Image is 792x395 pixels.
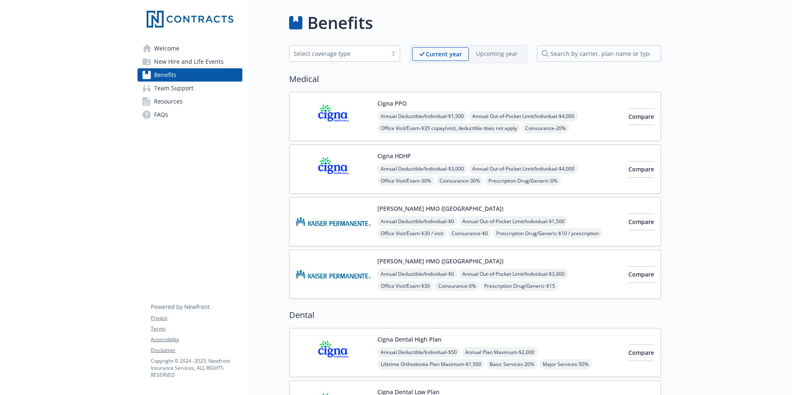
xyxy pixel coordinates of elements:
h2: Medical [289,73,661,85]
h2: Dental [289,309,661,321]
a: Benefits [138,68,242,82]
p: Upcoming year [476,49,518,58]
a: New Hire and Life Events [138,55,242,68]
button: Cigna Dental High Plan [377,335,442,344]
p: Current year [426,50,462,58]
span: Coinsurance - 30% [436,176,483,186]
span: Annual Deductible/Individual - $50 [377,347,460,357]
span: Office Visit/Exam - $30 / visit [377,228,447,238]
a: Welcome [138,42,242,55]
div: Select coverage type [294,49,383,58]
input: search by carrier, plan name or type [537,45,661,62]
button: [PERSON_NAME] HMO ([GEOGRAPHIC_DATA]) [377,257,503,265]
span: New Hire and Life Events [154,55,224,68]
span: Prescription Drug/Generic - $10 / prescription [493,228,602,238]
a: Accessibility [151,336,242,343]
span: Annual Deductible/Individual - $1,500 [377,111,467,121]
span: Annual Out-of-Pocket Limit/Individual - $3,000 [459,269,568,279]
span: Annual Out-of-Pocket Limit/Individual - $4,000 [469,164,578,174]
span: Prescription Drug/Generic - $15 [481,281,558,291]
span: Annual Deductible/Individual - $0 [377,269,457,279]
button: Compare [628,344,654,361]
span: Compare [628,165,654,173]
span: Resources [154,95,183,108]
span: Annual Out-of-Pocket Limit/Individual - $1,500 [459,216,568,226]
a: Team Support [138,82,242,95]
h1: Benefits [307,10,373,35]
span: Coinsurance - $0 [448,228,491,238]
span: Benefits [154,68,176,82]
button: Compare [628,108,654,125]
img: Kaiser Permanente of Washington carrier logo [296,257,371,292]
button: Compare [628,214,654,230]
span: Major Services - 50% [539,359,592,369]
span: Annual Deductible/Individual - $0 [377,216,457,226]
img: CIGNA carrier logo [296,335,371,370]
span: Lifetime Orthodontia Plan Maximum - $1,500 [377,359,485,369]
a: Resources [138,95,242,108]
span: Team Support [154,82,193,95]
button: Cigna PPO [377,99,407,108]
span: Office Visit/Exam - $35 copay/visit, deductible does not apply [377,123,520,133]
span: Compare [628,113,654,120]
a: FAQs [138,108,242,121]
span: FAQs [154,108,168,121]
span: Annual Out-of-Pocket Limit/Individual - $4,000 [469,111,578,121]
span: Compare [628,218,654,226]
span: Coinsurance - 0% [435,281,479,291]
img: CIGNA carrier logo [296,99,371,134]
span: Annual Plan Maximum - $2,000 [462,347,538,357]
img: Kaiser Permanente Insurance Company carrier logo [296,204,371,239]
span: Compare [628,349,654,356]
span: Prescription Drug/Generic - 0% [485,176,561,186]
button: Compare [628,161,654,178]
span: Office Visit/Exam - 30% [377,176,435,186]
span: Welcome [154,42,179,55]
span: Basic Services - 20% [486,359,538,369]
p: Copyright © 2024 - 2025 , Newfront Insurance Services, ALL RIGHTS RESERVED [151,357,242,378]
span: Office Visit/Exam - $30 [377,281,433,291]
a: Terms [151,325,242,332]
span: Annual Deductible/Individual - $3,000 [377,164,467,174]
button: [PERSON_NAME] HMO ([GEOGRAPHIC_DATA]) [377,204,503,213]
a: Privacy [151,314,242,322]
button: Compare [628,266,654,283]
a: Disclaimer [151,347,242,354]
span: Upcoming year [469,47,525,61]
img: CIGNA carrier logo [296,152,371,187]
span: Coinsurance - 20% [522,123,569,133]
button: Cigna HDHP [377,152,411,160]
span: Compare [628,270,654,278]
